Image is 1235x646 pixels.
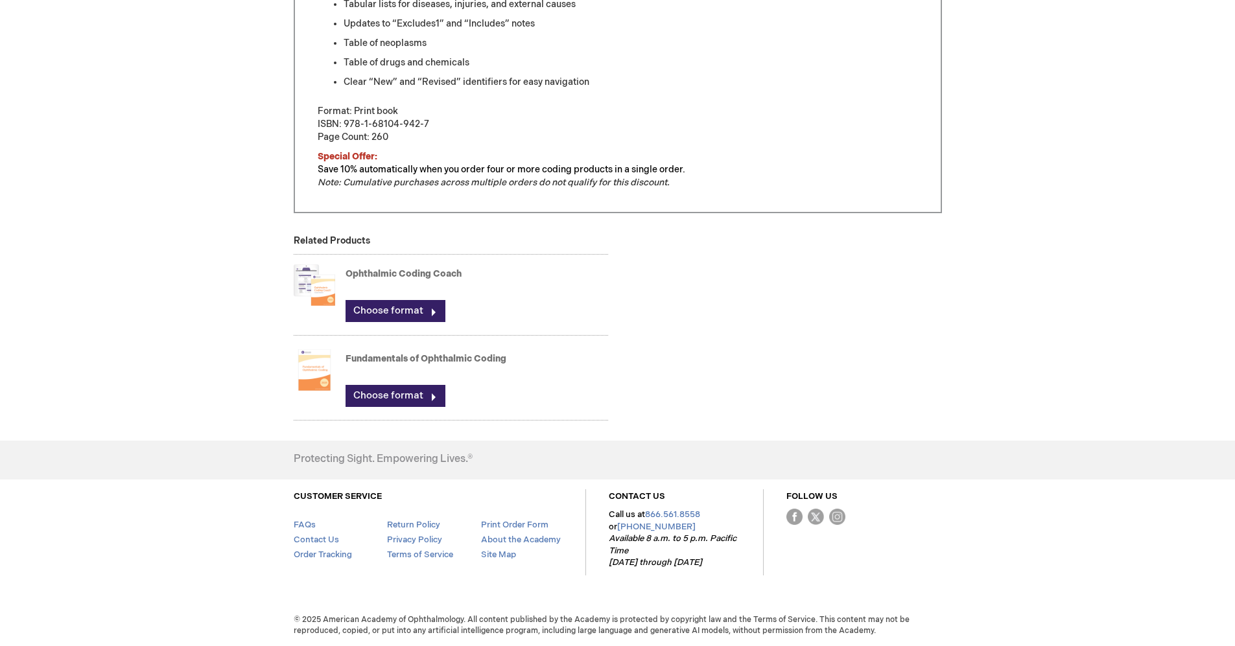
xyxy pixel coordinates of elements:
[387,549,453,560] a: Terms of Service
[318,164,685,175] span: Save 10% automatically when you order four or more coding products in a single order.
[318,177,670,188] em: Note: Cumulative purchases across multiple orders do not qualify for this discount.
[344,17,918,30] li: Updates to “Excludes1” and “Includes” notes
[617,522,696,532] a: [PHONE_NUMBER]
[387,520,440,530] a: Return Policy
[609,509,740,569] p: Call us at or
[346,300,445,322] a: Choose format
[294,454,473,465] h4: Protecting Sight. Empowering Lives.®
[786,491,838,502] a: FOLLOW US
[294,235,370,246] strong: Related Products
[609,491,665,502] a: CONTACT US
[645,509,700,520] a: 866.561.8558
[294,344,335,396] img: Fundamentals of Ophthalmic Coding
[786,509,803,525] img: Facebook
[294,259,335,311] img: Ophthalmic Coding Coach
[318,105,918,144] p: Format: Print book ISBN: 978-1-68104-942-7 Page Count: 260
[344,56,918,69] li: Table of drugs and chemicals
[481,549,516,560] a: Site Map
[318,151,377,162] span: Special Offer:
[294,491,382,502] a: CUSTOMER SERVICE
[808,509,824,525] img: Twitter
[481,535,561,545] a: About the Academy
[344,37,918,50] li: Table of neoplasms
[294,549,352,560] a: Order Tracking
[346,268,462,279] a: Ophthalmic Coding Coach
[284,614,952,636] span: © 2025 American Academy of Ophthalmology. All content published by the Academy is protected by co...
[346,385,445,407] a: Choose format
[609,533,736,568] em: Available 8 a.m. to 5 p.m. Pacific Time [DATE] through [DATE]
[344,76,918,89] li: Clear “New” and “Revised” identifiers for easy navigation
[387,535,442,545] a: Privacy Policy
[294,520,316,530] a: FAQs
[346,353,506,364] a: Fundamentals of Ophthalmic Coding
[481,520,548,530] a: Print Order Form
[829,509,845,525] img: instagram
[294,535,339,545] a: Contact Us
